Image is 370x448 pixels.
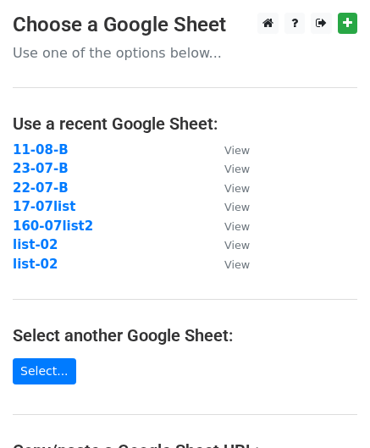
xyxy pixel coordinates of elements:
a: View [207,199,250,214]
small: View [224,144,250,157]
a: View [207,180,250,196]
a: 160-07list2 [13,218,93,234]
small: View [224,163,250,175]
a: View [207,218,250,234]
h4: Select another Google Sheet: [13,325,357,346]
small: View [224,220,250,233]
a: list-02 [13,237,58,252]
a: 22-07-B [13,180,69,196]
a: View [207,257,250,272]
a: list-02 [13,257,58,272]
a: 17-07list [13,199,75,214]
a: 23-07-B [13,161,69,176]
a: 11-08-B [13,142,69,158]
a: View [207,161,250,176]
a: View [207,237,250,252]
h3: Choose a Google Sheet [13,13,357,37]
small: View [224,239,250,252]
a: Select... [13,358,76,384]
small: View [224,258,250,271]
h4: Use a recent Google Sheet: [13,113,357,134]
small: View [224,182,250,195]
p: Use one of the options below... [13,44,357,62]
small: View [224,201,250,213]
a: View [207,142,250,158]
